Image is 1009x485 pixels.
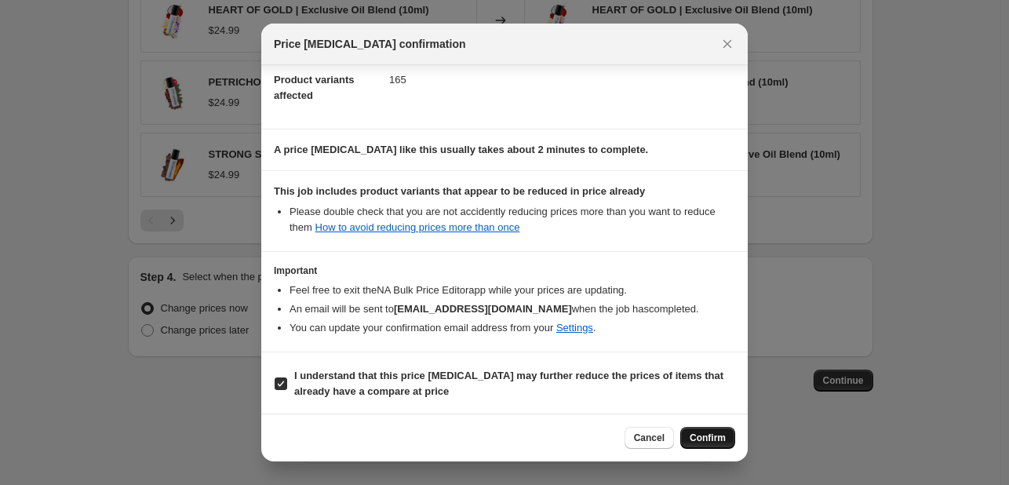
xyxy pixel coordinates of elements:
[290,320,735,336] li: You can update your confirmation email address from your .
[274,144,648,155] b: A price [MEDICAL_DATA] like this usually takes about 2 minutes to complete.
[394,303,572,315] b: [EMAIL_ADDRESS][DOMAIN_NAME]
[290,283,735,298] li: Feel free to exit the NA Bulk Price Editor app while your prices are updating.
[290,301,735,317] li: An email will be sent to when the job has completed .
[274,185,645,197] b: This job includes product variants that appear to be reduced in price already
[556,322,593,334] a: Settings
[716,33,738,55] button: Close
[389,59,735,100] dd: 165
[634,432,665,444] span: Cancel
[625,427,674,449] button: Cancel
[315,221,520,233] a: How to avoid reducing prices more than once
[294,370,723,397] b: I understand that this price [MEDICAL_DATA] may further reduce the prices of items that already h...
[680,427,735,449] button: Confirm
[274,74,355,101] span: Product variants affected
[274,36,466,52] span: Price [MEDICAL_DATA] confirmation
[290,204,735,235] li: Please double check that you are not accidently reducing prices more than you want to reduce them
[274,264,735,277] h3: Important
[690,432,726,444] span: Confirm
